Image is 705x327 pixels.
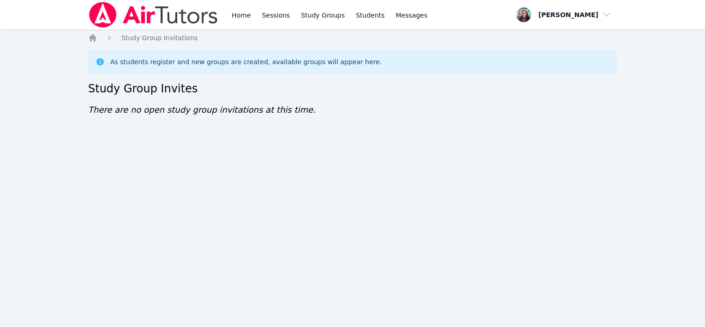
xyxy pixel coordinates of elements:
a: Study Group Invitations [121,33,197,42]
h2: Study Group Invites [88,81,617,96]
nav: Breadcrumb [88,33,617,42]
span: Messages [396,11,428,20]
span: Study Group Invitations [121,34,197,42]
img: Air Tutors [88,2,219,28]
span: There are no open study group invitations at this time. [88,105,316,115]
div: As students register and new groups are created, available groups will appear here. [110,57,382,67]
